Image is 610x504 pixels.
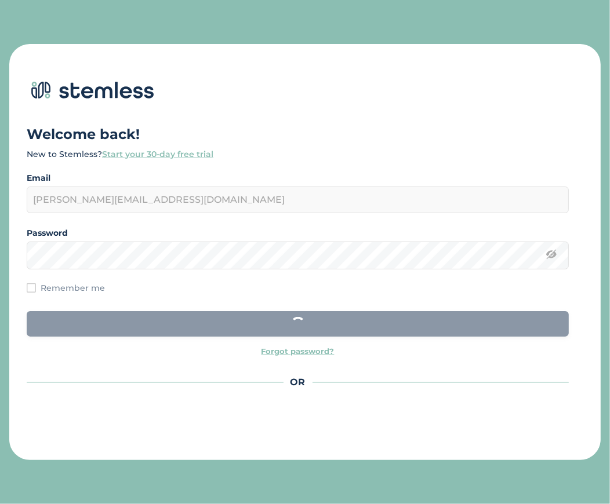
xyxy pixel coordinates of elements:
[27,375,569,389] div: OR
[27,149,213,159] label: New to Stemless?
[27,73,154,108] img: logo-dark-0685b13c.svg
[27,125,569,144] h1: Welcome back!
[27,172,569,184] label: Email
[102,149,213,159] a: Start your 30-day free trial
[552,448,610,504] iframe: Chat Widget
[262,346,335,357] a: Forgot password?
[27,227,569,239] label: Password
[176,407,420,432] iframe: Sign in with Google Button
[546,249,557,260] img: icon-eye-line-7bc03c5c.svg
